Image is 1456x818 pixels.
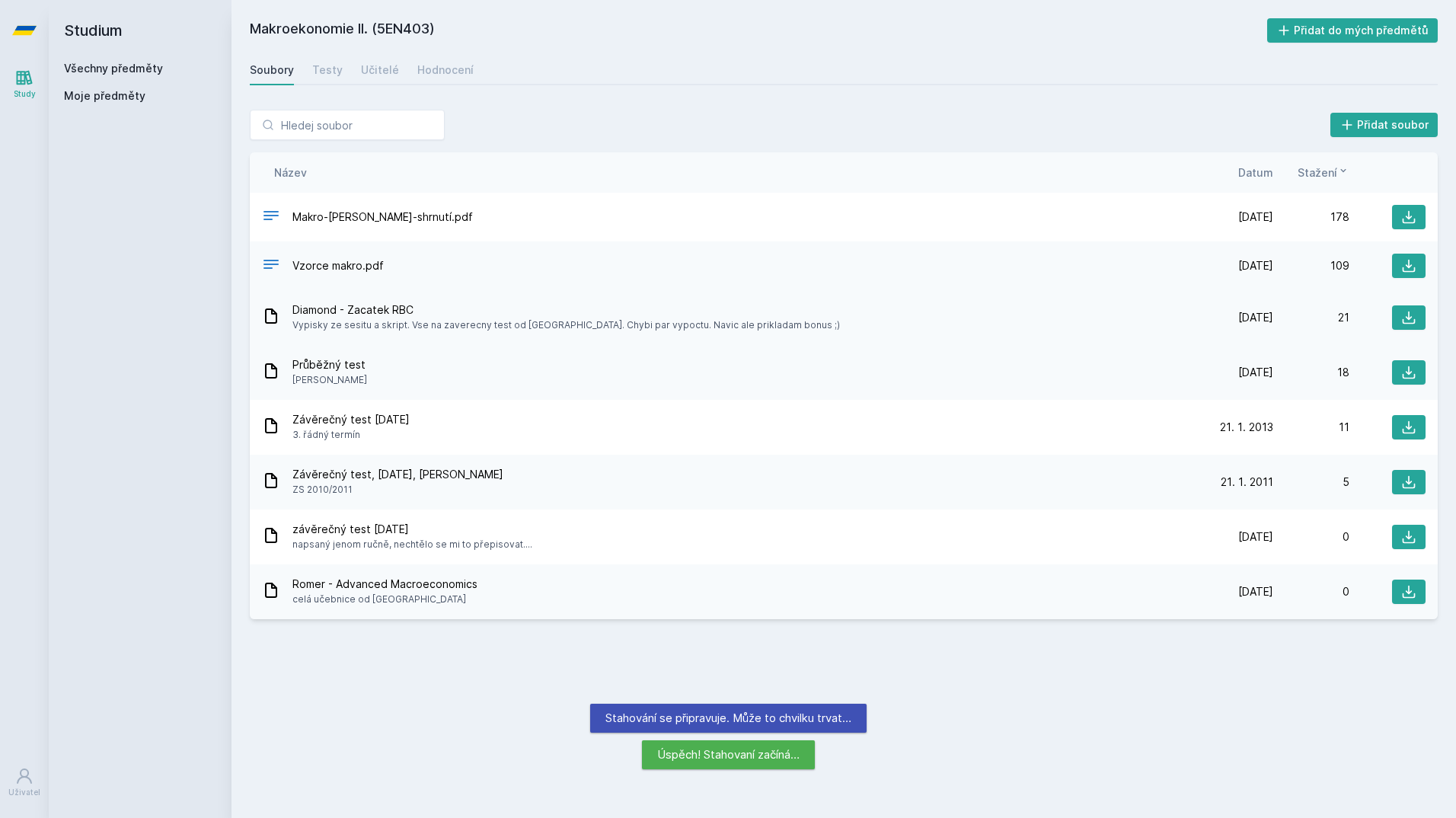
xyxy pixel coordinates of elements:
span: [DATE] [1238,209,1273,225]
div: Uživatel [8,787,40,798]
div: 11 [1273,420,1349,435]
button: Přidat do mých předmětů [1267,18,1438,43]
span: Moje předměty [64,88,145,104]
div: PDF [262,255,280,277]
span: napsaný jenom ručně, nechtělo se mi to přepisovat.... [292,537,532,552]
div: Úspěch! Stahovaní začíná… [642,740,815,769]
a: Study [3,61,46,107]
button: Stažení [1298,165,1349,181]
button: Přidat soubor [1330,113,1438,137]
div: 21 [1273,310,1349,325]
span: Průběžný test [292,357,367,372]
span: [DATE] [1238,529,1273,545]
span: Makro-[PERSON_NAME]-shrnutí.pdf [292,209,473,225]
span: Vzorce makro.pdf [292,258,384,273]
div: Stahování se připravuje. Může to chvilku trvat… [590,704,867,733]
h2: Makroekonomie II. (5EN403) [250,18,1267,43]
span: celá učebnice od [GEOGRAPHIC_DATA] [292,592,477,607]
div: Study [14,88,36,100]
div: 0 [1273,529,1349,545]
span: 21. 1. 2011 [1221,475,1273,490]
span: [PERSON_NAME] [292,372,367,388]
span: Romer - Advanced Macroeconomics [292,577,477,592]
button: Název [274,165,307,181]
a: Učitelé [361,55,399,85]
span: ZS 2010/2011 [292,482,503,497]
div: 0 [1273,584,1349,599]
div: Testy [312,62,343,78]
span: 21. 1. 2013 [1220,420,1273,435]
span: Závěrečný test, [DATE], [PERSON_NAME] [292,467,503,482]
span: Závěrečný test [DATE] [292,412,410,427]
span: [DATE] [1238,584,1273,599]
span: Diamond - Zacatek RBC [292,302,840,318]
div: 18 [1273,365,1349,380]
div: 5 [1273,475,1349,490]
span: [DATE] [1238,258,1273,273]
a: Všechny předměty [64,62,163,75]
a: Testy [312,55,343,85]
span: [DATE] [1238,310,1273,325]
div: 178 [1273,209,1349,225]
a: Soubory [250,55,294,85]
span: 3. řádný termín [292,427,410,443]
a: Uživatel [3,759,46,806]
div: Soubory [250,62,294,78]
span: Stažení [1298,165,1337,181]
input: Hledej soubor [250,110,445,140]
div: Hodnocení [417,62,474,78]
div: Učitelé [361,62,399,78]
div: 109 [1273,258,1349,273]
button: Datum [1238,165,1273,181]
div: PDF [262,206,280,228]
span: závěrečný test [DATE] [292,522,532,537]
span: [DATE] [1238,365,1273,380]
a: Hodnocení [417,55,474,85]
span: Vypisky ze sesitu a skript. Vse na zaverecny test od [GEOGRAPHIC_DATA]. Chybi par vypoctu. Navic ... [292,318,840,333]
